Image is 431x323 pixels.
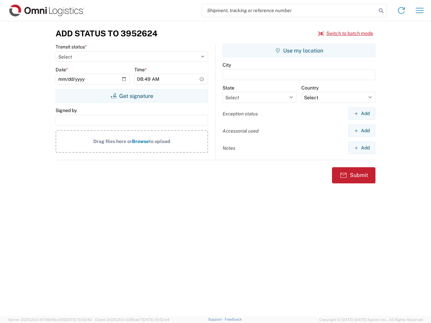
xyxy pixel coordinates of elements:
[56,67,68,73] label: Date
[95,318,169,322] span: Client: 2025.20.0-035ba07
[348,142,375,154] button: Add
[149,139,170,144] span: to upload
[134,67,147,73] label: Time
[56,29,158,38] h3: Add Status to 3952624
[56,107,77,113] label: Signed by
[56,44,87,50] label: Transit status
[65,318,92,322] span: [DATE] 10:43:43
[223,62,231,68] label: City
[223,145,235,151] label: Notes
[223,111,258,117] label: Exception status
[318,28,373,39] button: Switch to batch mode
[319,317,423,323] span: Copyright © [DATE]-[DATE] Agistix Inc., All Rights Reserved
[223,85,234,91] label: State
[348,124,375,137] button: Add
[56,89,208,103] button: Get signature
[332,167,375,183] button: Submit
[8,318,92,322] span: Server: 2025.20.0-970904bc0f3
[348,107,375,120] button: Add
[223,128,259,134] label: Accessorial used
[132,139,149,144] span: Browse
[202,4,376,17] input: Shipment, tracking or reference number
[208,317,225,321] a: Support
[301,85,319,91] label: Country
[142,318,169,322] span: [DATE] 10:52:44
[225,317,242,321] a: Feedback
[223,44,375,57] button: Use my location
[93,139,132,144] span: Drag files here or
